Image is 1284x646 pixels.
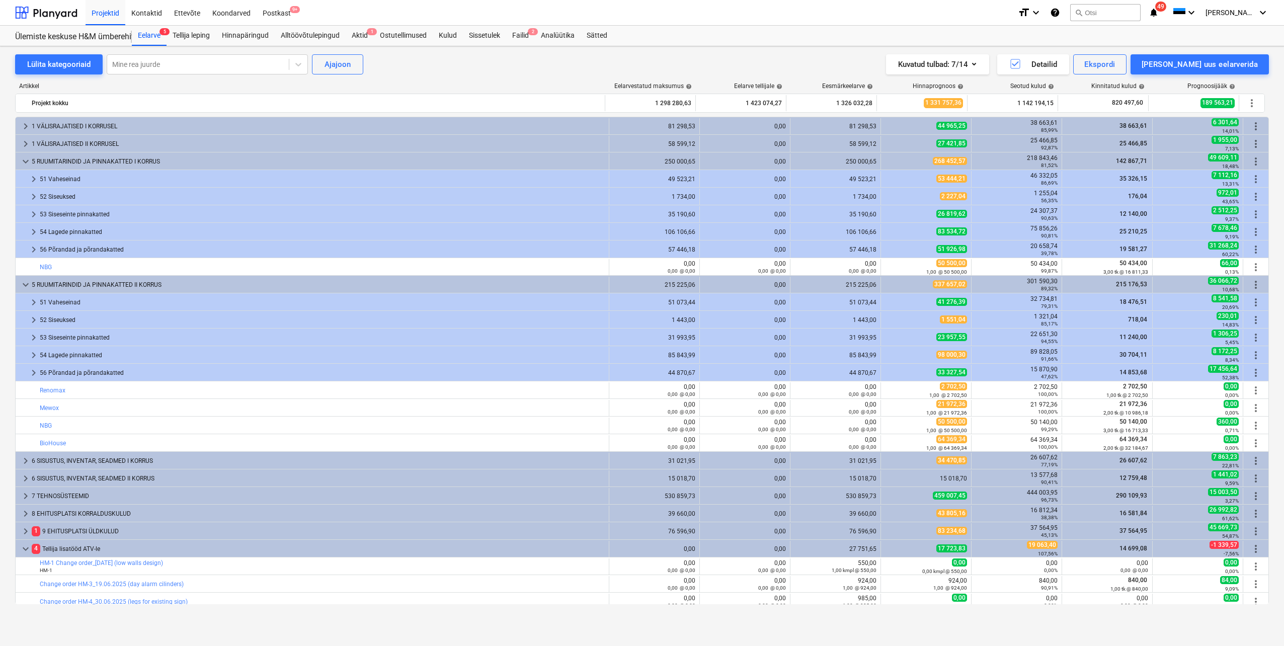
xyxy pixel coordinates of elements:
a: Sätted [581,26,613,46]
div: 1 443,00 [794,316,876,324]
a: BioHouse [40,440,66,447]
small: 94,55% [1041,339,1058,344]
span: 6 301,64 [1212,118,1239,126]
div: 215 225,06 [794,281,876,288]
button: Otsi [1070,4,1141,21]
span: keyboard_arrow_right [20,525,32,537]
small: 91,66% [1041,356,1058,362]
span: 98 000,30 [936,351,967,359]
a: Aktid1 [346,26,374,46]
div: Ostutellimused [374,26,433,46]
span: keyboard_arrow_down [20,279,32,291]
span: 26 819,62 [936,210,967,218]
div: 0,00 [794,260,876,274]
div: 85 843,99 [613,352,695,359]
div: 35 190,60 [613,211,695,218]
span: help [865,84,873,90]
button: Lülita kategooriaid [15,54,103,74]
small: 100,00% [1038,391,1058,397]
span: 12 140,00 [1118,210,1148,217]
a: NBG [40,264,52,271]
div: 218 843,46 [976,154,1058,169]
button: Ajajoon [312,54,363,74]
div: 51 073,44 [794,299,876,306]
small: 56,35% [1041,198,1058,203]
div: 5 RUUMITARINDID JA PINNAKATTED II KORRUS [32,277,605,293]
small: 0,00 @ 0,00 [668,391,695,397]
span: Rohkem tegevusi [1250,367,1262,379]
span: keyboard_arrow_right [28,296,40,308]
span: 2 512,25 [1212,206,1239,214]
div: Ekspordi [1084,58,1115,71]
small: 92,87% [1041,145,1058,150]
span: Rohkem tegevusi [1250,208,1262,220]
div: 1 VÄLISRAJATISED II KORRUSEL [32,136,605,152]
span: 1 955,00 [1212,136,1239,144]
span: help [1137,84,1145,90]
div: Ülemiste keskuse H&M ümberehitustööd [HMÜLEMISTE] [15,32,120,42]
span: 7 678,46 [1212,224,1239,232]
small: 18,48% [1222,164,1239,169]
div: 0,00 [704,176,786,183]
div: 0,00 [704,369,786,376]
a: Hinnapäringud [216,26,275,46]
div: 50 434,00 [976,260,1058,274]
span: 189 563,21 [1200,98,1235,108]
span: 1 551,04 [940,315,967,324]
span: 1 306,25 [1212,330,1239,338]
span: 2 227,04 [940,192,967,200]
div: 35 190,60 [794,211,876,218]
small: 14,83% [1222,322,1239,328]
div: 51 Vaheseinad [40,294,605,310]
span: 49 [1155,2,1166,12]
div: 0,00 [704,228,786,235]
span: Rohkem tegevusi [1250,402,1262,414]
a: Change order HM-4_30.06.2025 (legs for existing sign) [40,598,188,605]
div: Lülita kategooriaid [27,58,91,71]
div: 31 993,95 [794,334,876,341]
span: Rohkem tegevusi [1250,543,1262,555]
div: Analüütika [535,26,581,46]
span: Rohkem tegevusi [1250,296,1262,308]
span: Rohkem tegevusi [1250,472,1262,484]
i: keyboard_arrow_down [1030,7,1042,19]
div: Sissetulek [463,26,506,46]
div: 58 599,12 [613,140,695,147]
div: 44 870,67 [613,369,695,376]
button: Kuvatud tulbad:7/14 [886,54,989,74]
div: 46 332,05 [976,172,1058,186]
div: 2 702,50 [976,383,1058,397]
span: Rohkem tegevusi [1250,349,1262,361]
a: Kulud [433,26,463,46]
span: 820 497,60 [1111,99,1144,107]
span: Rohkem tegevusi [1250,437,1262,449]
div: 1 298 280,63 [609,95,691,111]
div: 106 106,66 [613,228,695,235]
div: 51 Vaheseinad [40,171,605,187]
div: 1 142 194,15 [972,95,1054,111]
span: 972,01 [1217,189,1239,197]
span: Rohkem tegevusi [1250,138,1262,150]
div: Projekt kokku [32,95,601,111]
a: NBG [40,422,52,429]
div: 24 307,37 [976,207,1058,221]
span: Rohkem tegevusi [1250,314,1262,326]
span: 2 702,50 [1122,383,1148,390]
div: 215 225,06 [613,281,695,288]
span: [PERSON_NAME] [1206,9,1256,17]
span: keyboard_arrow_right [20,490,32,502]
span: Rohkem tegevusi [1250,332,1262,344]
div: 0,00 [704,299,786,306]
div: 1 443,00 [613,316,695,324]
span: keyboard_arrow_down [20,543,32,555]
div: 1 VÄLISRAJATISED I KORRUSEL [32,118,605,134]
div: Eelarvestatud maksumus [614,83,692,90]
div: 0,00 [704,352,786,359]
span: 1 [367,28,377,35]
button: Ekspordi [1073,54,1126,74]
span: 176,04 [1127,193,1148,200]
div: 85 843,99 [794,352,876,359]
